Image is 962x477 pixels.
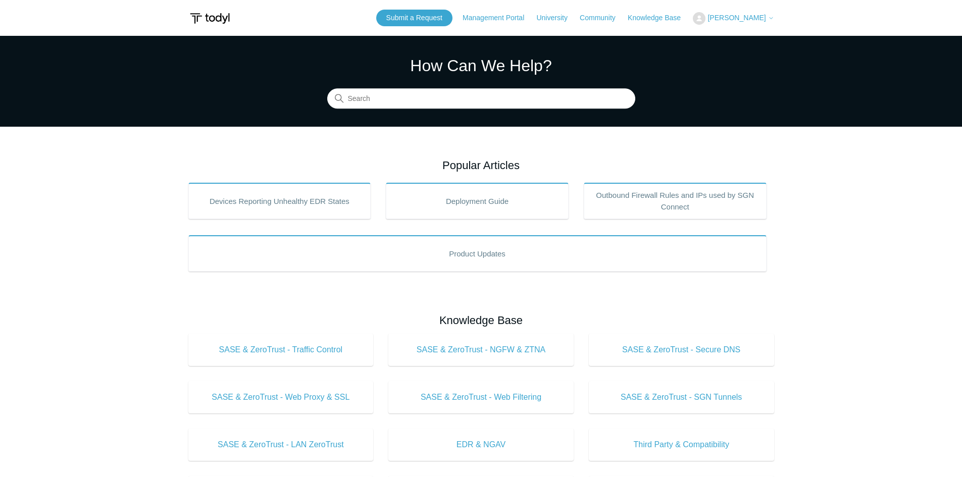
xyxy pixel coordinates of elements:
a: Product Updates [188,235,767,272]
a: Outbound Firewall Rules and IPs used by SGN Connect [584,183,767,219]
a: Submit a Request [376,10,452,26]
input: Search [327,89,635,109]
a: Community [580,13,626,23]
a: Third Party & Compatibility [589,429,774,461]
a: SASE & ZeroTrust - Web Filtering [388,381,574,413]
span: SASE & ZeroTrust - Traffic Control [204,344,359,356]
a: SASE & ZeroTrust - LAN ZeroTrust [188,429,374,461]
span: SASE & ZeroTrust - Secure DNS [604,344,759,356]
h1: How Can We Help? [327,54,635,78]
span: SASE & ZeroTrust - NGFW & ZTNA [403,344,559,356]
span: SASE & ZeroTrust - Web Proxy & SSL [204,391,359,403]
h2: Knowledge Base [188,312,774,329]
a: Deployment Guide [386,183,569,219]
span: SASE & ZeroTrust - LAN ZeroTrust [204,439,359,451]
a: Devices Reporting Unhealthy EDR States [188,183,371,219]
a: University [536,13,577,23]
a: Management Portal [463,13,534,23]
a: EDR & NGAV [388,429,574,461]
button: [PERSON_NAME] [693,12,774,25]
a: SASE & ZeroTrust - Secure DNS [589,334,774,366]
span: [PERSON_NAME] [707,14,766,22]
a: SASE & ZeroTrust - Web Proxy & SSL [188,381,374,413]
a: Knowledge Base [628,13,691,23]
span: EDR & NGAV [403,439,559,451]
span: SASE & ZeroTrust - SGN Tunnels [604,391,759,403]
span: SASE & ZeroTrust - Web Filtering [403,391,559,403]
img: Todyl Support Center Help Center home page [188,9,231,28]
a: SASE & ZeroTrust - NGFW & ZTNA [388,334,574,366]
span: Third Party & Compatibility [604,439,759,451]
a: SASE & ZeroTrust - Traffic Control [188,334,374,366]
a: SASE & ZeroTrust - SGN Tunnels [589,381,774,413]
h2: Popular Articles [188,157,774,174]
